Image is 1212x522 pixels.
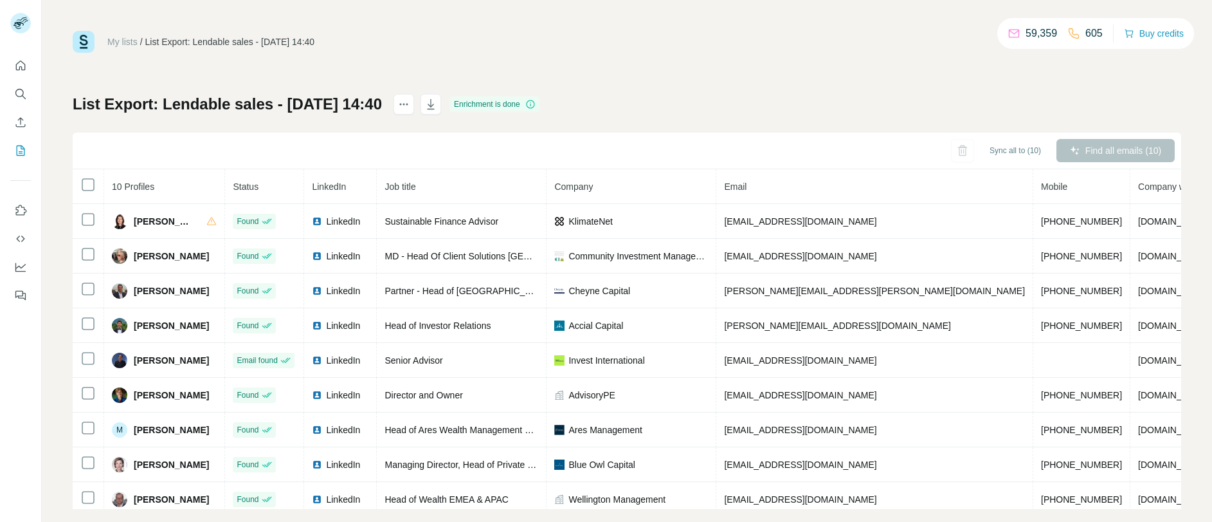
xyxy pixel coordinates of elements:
span: [PERSON_NAME][EMAIL_ADDRESS][PERSON_NAME][DOMAIN_NAME] [724,286,1025,296]
span: Blue Owl Capital [568,458,635,471]
span: LinkedIn [312,182,346,192]
span: Invest International [568,354,644,367]
img: company-logo [554,286,565,296]
span: [PERSON_NAME] [134,319,209,332]
button: actions [393,94,414,115]
img: LinkedIn logo [312,216,322,227]
span: Found [237,216,258,227]
img: Avatar [112,248,127,264]
span: [EMAIL_ADDRESS][DOMAIN_NAME] [724,355,876,366]
span: [DOMAIN_NAME] [1138,286,1210,296]
span: [PERSON_NAME] [134,284,209,297]
img: Avatar [112,283,127,299]
li: / [140,35,143,48]
span: [EMAIL_ADDRESS][DOMAIN_NAME] [724,425,876,435]
span: Managing Director, Head of Private Wealth EMEA [384,460,583,470]
p: 59,359 [1026,26,1057,41]
button: Use Surfe API [10,227,31,250]
button: My lists [10,139,31,162]
span: Email found [237,355,277,366]
span: Sustainable Finance Advisor [384,216,498,227]
span: [DOMAIN_NAME] [1138,390,1210,400]
img: Avatar [112,387,127,403]
span: Sync all to (10) [990,145,1041,156]
span: [EMAIL_ADDRESS][DOMAIN_NAME] [724,460,876,470]
span: Head of Investor Relations [384,321,491,331]
span: LinkedIn [326,389,360,402]
img: Avatar [112,492,127,507]
span: Head of Ares Wealth Management Solutions EMEA [384,425,590,435]
img: Avatar [112,318,127,333]
span: [PERSON_NAME] [134,458,209,471]
img: LinkedIn logo [312,321,322,331]
span: [PHONE_NUMBER] [1041,460,1122,470]
img: Surfe Logo [73,31,95,53]
button: Search [10,82,31,106]
span: Community Investment Management [568,250,708,263]
span: Accial Capital [568,319,623,332]
span: [EMAIL_ADDRESS][DOMAIN_NAME] [724,251,876,261]
img: LinkedIn logo [312,390,322,400]
span: LinkedIn [326,319,360,332]
span: [PHONE_NUMBER] [1041,425,1122,435]
img: company-logo [554,251,565,261]
img: LinkedIn logo [312,355,322,366]
span: Director and Owner [384,390,462,400]
img: company-logo [554,355,565,366]
span: LinkedIn [326,250,360,263]
span: [PERSON_NAME][EMAIL_ADDRESS][DOMAIN_NAME] [724,321,950,331]
span: Wellington Management [568,493,665,506]
a: My lists [107,37,138,47]
button: Feedback [10,284,31,307]
span: Partner - Head of [GEOGRAPHIC_DATA] & [GEOGRAPHIC_DATA] - Private Debt & Hedge Fund Sales [384,286,797,296]
h1: List Export: Lendable sales - [DATE] 14:40 [73,94,382,115]
span: [DOMAIN_NAME] [1138,425,1210,435]
span: Job title [384,182,415,192]
img: company-logo [554,321,565,331]
span: [PERSON_NAME] [134,493,209,506]
img: Avatar [112,457,127,472]
img: LinkedIn logo [312,251,322,261]
span: [PHONE_NUMBER] [1041,321,1122,331]
img: LinkedIn logo [312,286,322,296]
button: Quick start [10,54,31,77]
span: LinkedIn [326,458,360,471]
span: Status [233,182,258,192]
span: Found [237,285,258,297]
span: [EMAIL_ADDRESS][DOMAIN_NAME] [724,390,876,400]
span: Head of Wealth EMEA & APAC [384,494,508,505]
img: company-logo [554,425,565,435]
span: Company website [1138,182,1209,192]
span: [DOMAIN_NAME] [1138,321,1210,331]
p: 605 [1085,26,1103,41]
span: Found [237,459,258,471]
button: Use Surfe on LinkedIn [10,199,31,222]
span: [PERSON_NAME] [134,389,209,402]
span: Ares Management [568,424,642,436]
span: [EMAIL_ADDRESS][DOMAIN_NAME] [724,494,876,505]
span: Found [237,424,258,436]
button: Buy credits [1124,24,1184,42]
span: 10 Profiles [112,182,154,192]
span: Email [724,182,746,192]
span: Found [237,494,258,505]
span: [PHONE_NUMBER] [1041,494,1122,505]
span: [DOMAIN_NAME] [1138,460,1210,470]
span: [EMAIL_ADDRESS][DOMAIN_NAME] [724,216,876,227]
img: LinkedIn logo [312,494,322,505]
span: Company [554,182,593,192]
img: Avatar [112,353,127,368]
span: Mobile [1041,182,1067,192]
span: LinkedIn [326,493,360,506]
span: MD - Head Of Client Solutions [GEOGRAPHIC_DATA] [384,251,601,261]
span: LinkedIn [326,215,360,228]
span: [PHONE_NUMBER] [1041,251,1122,261]
div: List Export: Lendable sales - [DATE] 14:40 [145,35,315,48]
span: Cheyne Capital [568,284,630,297]
span: Found [237,250,258,262]
img: Avatar [112,214,127,229]
span: KlimateNet [568,215,612,228]
img: company-logo [554,216,565,227]
span: [PERSON_NAME] [134,215,194,228]
span: [PHONE_NUMBER] [1041,390,1122,400]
